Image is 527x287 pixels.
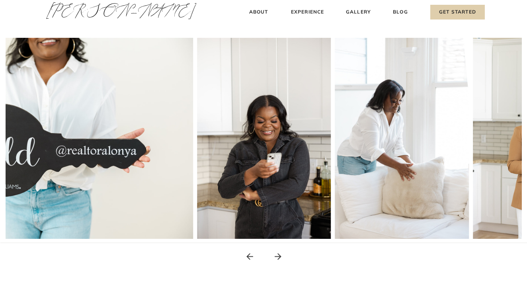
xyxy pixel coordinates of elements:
[345,8,372,16] a: Gallery
[290,8,325,16] a: Experience
[247,8,270,16] a: About
[391,8,410,16] a: Blog
[430,5,485,20] a: Get Started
